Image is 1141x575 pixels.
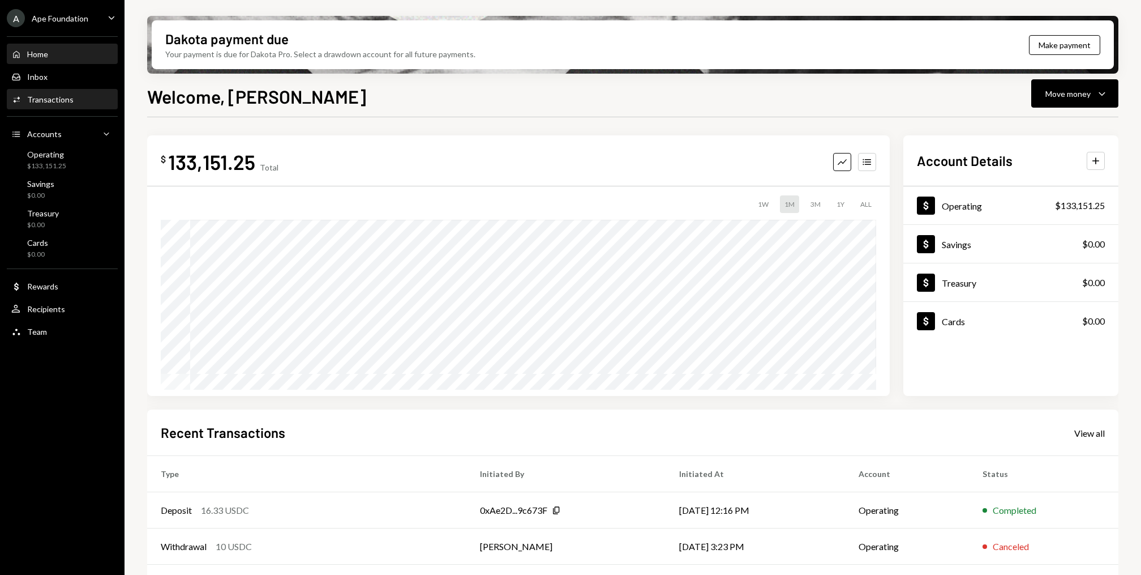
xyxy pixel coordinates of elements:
[993,540,1029,553] div: Canceled
[27,72,48,82] div: Inbox
[903,263,1118,301] a: Treasury$0.00
[942,278,976,288] div: Treasury
[480,504,547,517] div: 0xAe2D...9c673F
[1074,428,1105,439] div: View all
[917,151,1013,170] h2: Account Details
[942,316,965,327] div: Cards
[147,456,466,492] th: Type
[7,146,118,173] a: Operating$133,151.25
[903,186,1118,224] a: Operating$133,151.25
[27,179,54,189] div: Savings
[161,540,207,553] div: Withdrawal
[7,235,118,262] a: Cards$0.00
[969,456,1118,492] th: Status
[806,195,825,213] div: 3M
[27,327,47,337] div: Team
[845,492,969,529] td: Operating
[1074,427,1105,439] a: View all
[27,49,48,59] div: Home
[27,150,66,159] div: Operating
[845,529,969,565] td: Operating
[666,492,845,529] td: [DATE] 12:16 PM
[845,456,969,492] th: Account
[666,529,845,565] td: [DATE] 3:23 PM
[1082,314,1105,328] div: $0.00
[903,302,1118,340] a: Cards$0.00
[147,85,366,108] h1: Welcome, [PERSON_NAME]
[161,154,166,165] div: $
[832,195,849,213] div: 1Y
[856,195,876,213] div: ALL
[27,161,66,171] div: $133,151.25
[7,205,118,232] a: Treasury$0.00
[27,129,62,139] div: Accounts
[1055,199,1105,212] div: $133,151.25
[7,123,118,144] a: Accounts
[260,163,278,172] div: Total
[1031,79,1118,108] button: Move money
[1045,88,1091,100] div: Move money
[27,191,54,201] div: $0.00
[27,282,58,291] div: Rewards
[1082,276,1105,289] div: $0.00
[27,208,59,218] div: Treasury
[27,304,65,314] div: Recipients
[161,423,285,442] h2: Recent Transactions
[165,29,289,48] div: Dakota payment due
[466,529,666,565] td: [PERSON_NAME]
[666,456,845,492] th: Initiated At
[903,225,1118,263] a: Savings$0.00
[7,44,118,64] a: Home
[7,9,25,27] div: A
[27,95,74,104] div: Transactions
[27,238,48,248] div: Cards
[216,540,252,553] div: 10 USDC
[942,239,971,250] div: Savings
[7,66,118,87] a: Inbox
[32,14,88,23] div: Ape Foundation
[1082,237,1105,251] div: $0.00
[7,89,118,109] a: Transactions
[7,276,118,296] a: Rewards
[7,299,118,319] a: Recipients
[161,504,192,517] div: Deposit
[201,504,249,517] div: 16.33 USDC
[168,149,255,174] div: 133,151.25
[993,504,1036,517] div: Completed
[942,201,982,211] div: Operating
[753,195,773,213] div: 1W
[7,176,118,203] a: Savings$0.00
[1029,35,1100,55] button: Make payment
[27,250,48,259] div: $0.00
[27,220,59,230] div: $0.00
[165,48,475,60] div: Your payment is due for Dakota Pro. Select a drawdown account for all future payments.
[780,195,799,213] div: 1M
[7,321,118,342] a: Team
[466,456,666,492] th: Initiated By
